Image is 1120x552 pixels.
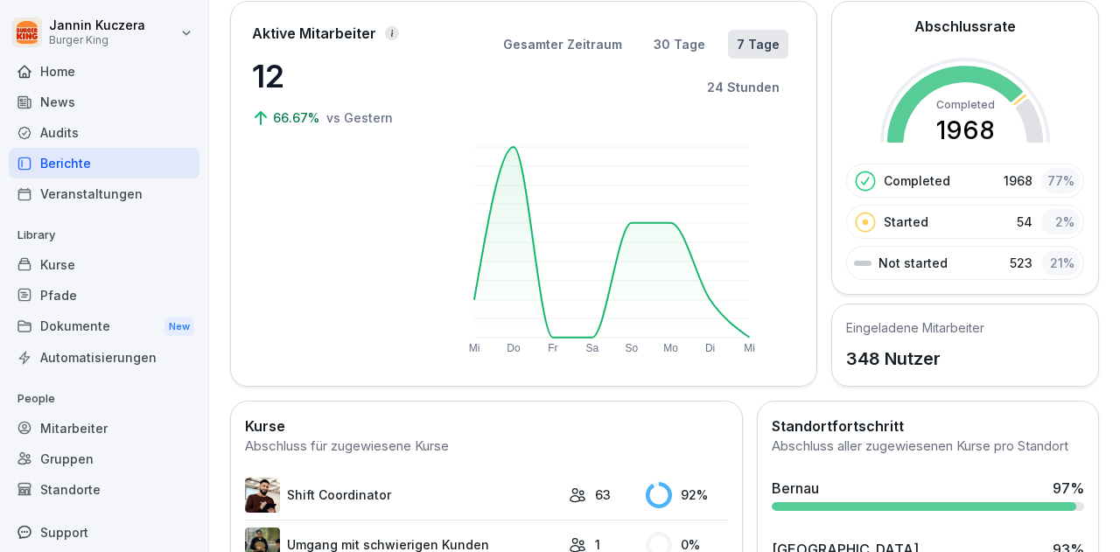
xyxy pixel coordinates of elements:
[846,346,984,372] p: 348 Nutzer
[9,342,199,373] a: Automatisierungen
[326,108,393,127] p: vs Gestern
[273,108,323,127] p: 66.67%
[9,413,199,444] a: Mitarbeiter
[548,342,557,354] text: Fr
[1041,209,1080,234] div: 2 %
[507,342,521,354] text: Do
[772,437,1084,457] div: Abschluss aller zugewiesenen Kurse pro Standort
[245,478,560,513] a: Shift Coordinator
[245,416,728,437] h2: Kurse
[1053,478,1084,499] div: 97 %
[914,16,1016,37] h2: Abschlussrate
[49,18,145,33] p: Jannin Kuczera
[1017,213,1032,231] p: 54
[9,385,199,413] p: People
[9,87,199,117] a: News
[9,117,199,148] a: Audits
[9,178,199,209] a: Veranstaltungen
[878,254,948,272] p: Not started
[772,416,1084,437] h2: Standortfortschritt
[884,171,950,190] p: Completed
[1041,250,1080,276] div: 21 %
[728,30,788,59] button: 7 Tage
[705,342,715,354] text: Di
[626,342,639,354] text: So
[765,471,1091,518] a: Bernau97%
[252,23,376,44] p: Aktive Mitarbeiter
[9,280,199,311] a: Pfade
[1010,254,1032,272] p: 523
[9,311,199,343] a: DokumenteNew
[9,221,199,249] p: Library
[9,311,199,343] div: Dokumente
[664,342,679,354] text: Mo
[9,517,199,548] div: Support
[586,342,599,354] text: Sa
[884,213,928,231] p: Started
[745,342,756,354] text: Mi
[9,444,199,474] a: Gruppen
[698,73,788,101] button: 24 Stunden
[646,482,729,508] div: 92 %
[846,318,984,337] h5: Eingeladene Mitarbeiter
[9,474,199,505] a: Standorte
[595,486,611,504] p: 63
[164,317,194,337] div: New
[1004,171,1032,190] p: 1968
[245,478,280,513] img: q4kvd0p412g56irxfxn6tm8s.png
[645,30,714,59] button: 30 Tage
[49,34,145,46] p: Burger King
[9,148,199,178] a: Berichte
[252,52,427,100] p: 12
[469,342,480,354] text: Mi
[9,56,199,87] a: Home
[245,437,728,457] div: Abschluss für zugewiesene Kurse
[772,478,819,499] div: Bernau
[9,249,199,280] a: Kurse
[494,30,631,59] button: Gesamter Zeitraum
[1041,168,1080,193] div: 77 %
